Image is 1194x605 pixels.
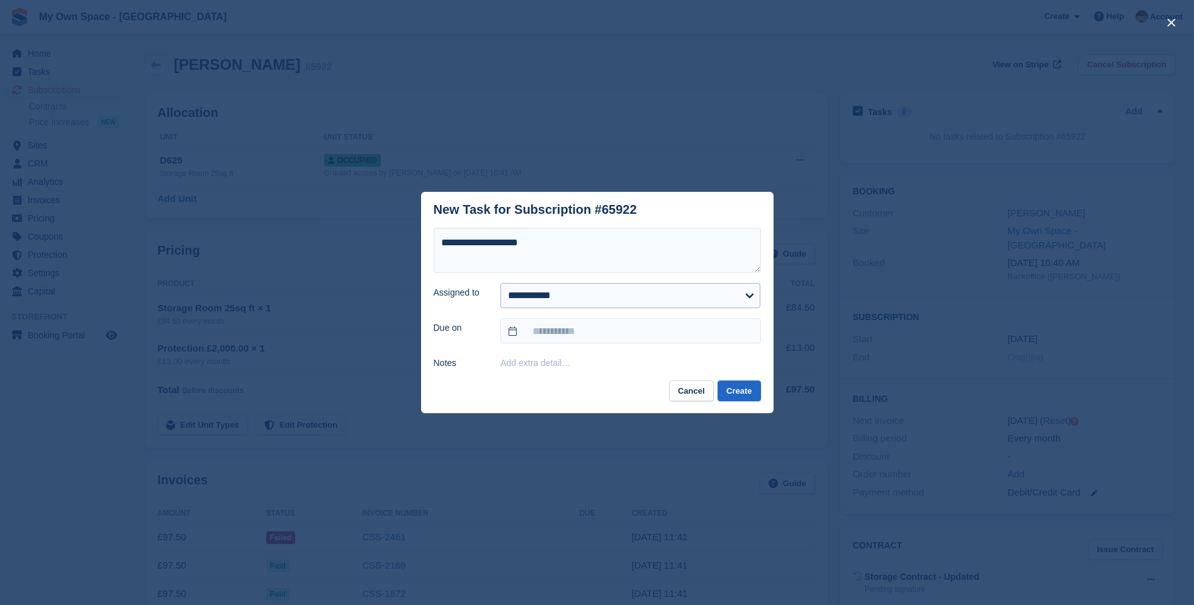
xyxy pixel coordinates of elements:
[1161,13,1181,33] button: close
[434,286,486,299] label: Assigned to
[434,357,486,370] label: Notes
[500,358,570,368] button: Add extra detail…
[669,380,714,401] button: Cancel
[434,321,486,335] label: Due on
[718,380,760,401] button: Create
[434,203,637,217] div: New Task for Subscription #65922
